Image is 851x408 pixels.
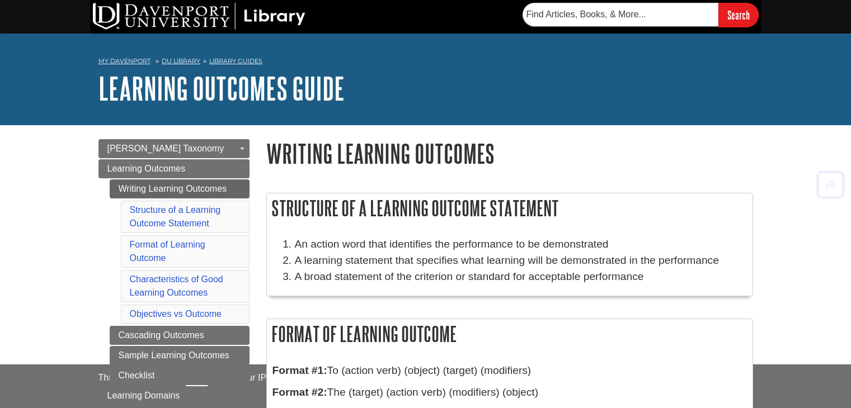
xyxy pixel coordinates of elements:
[812,177,848,192] a: Back to Top
[98,54,753,72] nav: breadcrumb
[110,326,250,345] a: Cascading Outcomes
[130,240,205,263] a: Format of Learning Outcome
[266,139,753,168] h1: Writing Learning Outcomes
[110,366,250,385] a: Checklist
[272,386,327,398] strong: Format #2:
[98,386,250,405] a: Learning Domains
[110,179,250,198] a: Writing Learning Outcomes
[130,274,223,297] a: Characteristics of Good Learning Outcomes
[267,319,753,349] h2: Format of Learning Outcome
[93,3,305,30] img: DU Library
[162,57,200,65] a: DU Library
[98,139,250,405] div: Guide Page Menu
[272,364,327,376] strong: Format #1:
[523,3,718,26] input: Find Articles, Books, & More...
[267,193,753,223] h2: Structure of a Learning Outcome Statement
[107,144,224,153] span: [PERSON_NAME] Taxonomy
[295,236,747,253] li: An action word that identifies the performance to be demonstrated
[272,363,747,379] p: To (action verb) (object) (target) (modifiers)
[110,346,250,365] a: Sample Learning Outcomes
[209,57,262,65] a: Library Guides
[272,385,747,401] p: The (target) (action verb) (modifiers) (object)
[523,3,759,27] form: Searches DU Library's articles, books, and more
[107,391,180,400] span: Learning Domains
[295,253,747,269] li: A learning statement that specifies what learning will be demonstrated in the performance
[98,56,151,66] a: My Davenport
[718,3,759,27] input: Search
[130,309,222,319] a: Objectives vs Outcome
[107,164,186,173] span: Learning Outcomes
[295,269,747,285] li: A broad statement of the criterion or standard for acceptable performance
[98,71,345,106] a: Learning Outcomes Guide
[98,159,250,178] a: Learning Outcomes
[130,205,221,228] a: Structure of a Learning Outcome Statement
[98,139,250,158] a: [PERSON_NAME] Taxonomy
